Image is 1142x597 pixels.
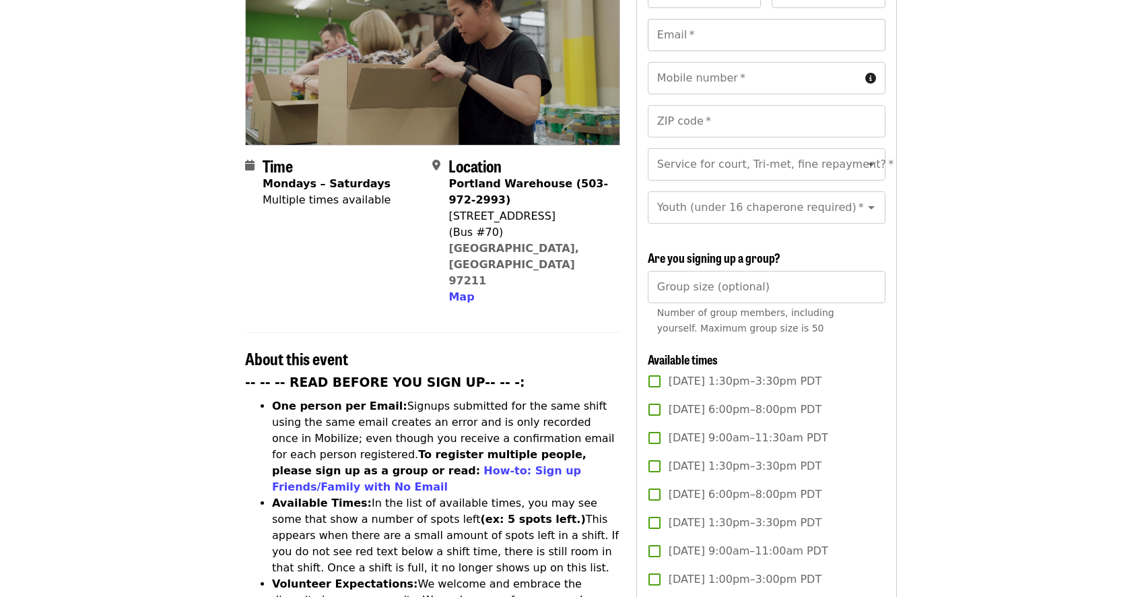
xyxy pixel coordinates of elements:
span: [DATE] 1:30pm–3:30pm PDT [669,373,821,389]
button: Open [862,155,881,174]
li: Signups submitted for the same shift using the same email creates an error and is only recorded o... [272,398,620,495]
a: How-to: Sign up Friends/Family with No Email [272,464,581,493]
span: [DATE] 9:00am–11:30am PDT [669,430,828,446]
strong: Portland Warehouse (503-972-2993) [448,177,608,206]
span: [DATE] 1:30pm–3:30pm PDT [669,515,821,531]
span: [DATE] 6:00pm–8:00pm PDT [669,486,821,503]
strong: Available Times: [272,497,372,509]
span: Available times [648,350,718,368]
strong: (ex: 5 spots left.) [480,513,585,526]
div: Multiple times available [263,192,391,208]
span: Location [448,154,502,177]
span: About this event [245,346,348,370]
input: Mobile number [648,62,860,94]
button: Map [448,289,474,305]
strong: -- -- -- READ BEFORE YOU SIGN UP-- -- -: [245,375,525,389]
span: [DATE] 6:00pm–8:00pm PDT [669,402,821,418]
span: Time [263,154,293,177]
button: Open [862,198,881,217]
div: (Bus #70) [448,224,609,241]
i: map-marker-alt icon [432,159,440,172]
i: circle-info icon [865,72,876,85]
strong: To register multiple people, please sign up as a group or read: [272,448,586,477]
strong: Mondays – Saturdays [263,177,391,190]
strong: Volunteer Expectations: [272,577,418,590]
span: [DATE] 9:00am–11:00am PDT [669,543,828,559]
span: [DATE] 1:00pm–3:00pm PDT [669,571,821,588]
input: ZIP code [648,105,885,137]
span: Are you signing up a group? [648,249,780,266]
span: Number of group members, including yourself. Maximum group size is 50 [657,307,834,334]
span: [DATE] 1:30pm–3:30pm PDT [669,458,821,474]
div: [STREET_ADDRESS] [448,208,609,224]
input: [object Object] [648,271,885,303]
li: In the list of available times, you may see some that show a number of spots left This appears wh... [272,495,620,576]
strong: One person per Email: [272,400,407,412]
span: Map [448,290,474,303]
a: [GEOGRAPHIC_DATA], [GEOGRAPHIC_DATA] 97211 [448,242,579,287]
i: calendar icon [245,159,255,172]
input: Email [648,19,885,51]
